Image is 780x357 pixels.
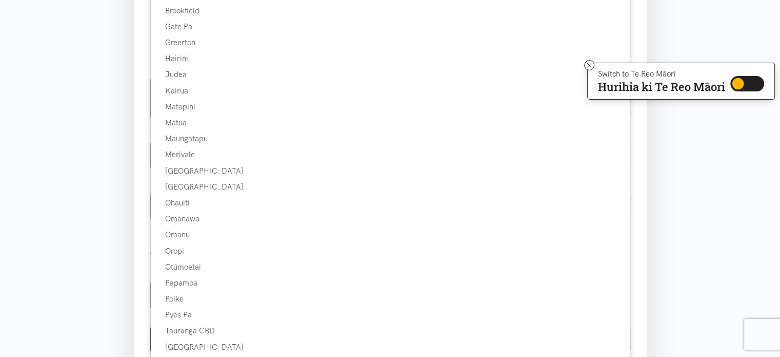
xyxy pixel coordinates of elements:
[151,261,630,273] div: Otūmoetai
[151,277,630,289] div: Papamoa
[151,101,630,113] div: Matapihi
[151,309,630,321] div: Pyes Pa
[598,82,725,91] p: Hurihia ki Te Reo Māori
[151,68,630,81] div: Judea
[151,341,630,353] div: [GEOGRAPHIC_DATA]
[151,165,630,177] div: [GEOGRAPHIC_DATA]
[151,197,630,209] div: Ohauiti
[151,52,630,65] div: Hairini
[151,148,630,161] div: Merivale
[598,71,725,77] p: Switch to Te Reo Māori
[151,213,630,225] div: Omanawa
[151,85,630,97] div: Kairua
[151,181,630,193] div: [GEOGRAPHIC_DATA]
[151,245,630,257] div: Oropi
[151,36,630,49] div: Greerton
[151,21,630,33] div: Gate Pa
[151,229,630,241] div: Omanu
[151,133,630,145] div: Maungatapu
[151,5,630,17] div: Brookfield
[151,325,630,337] div: Tauranga CBD
[151,117,630,129] div: Matua
[151,293,630,305] div: Poike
